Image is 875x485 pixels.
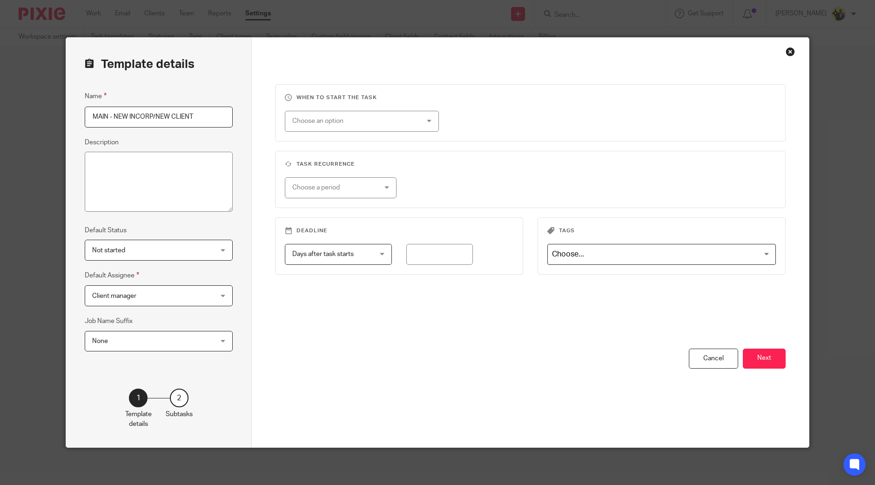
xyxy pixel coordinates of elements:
div: Cancel [689,349,738,369]
div: Choose a period [292,178,376,197]
div: 2 [170,389,188,407]
label: Name [85,91,107,101]
span: Client manager [92,293,136,299]
input: Search for option [549,246,770,263]
p: Template details [125,410,152,429]
h3: When to start the task [285,94,776,101]
h3: Tags [547,227,776,235]
div: 1 [129,389,148,407]
h3: Deadline [285,227,513,235]
div: Search for option [547,244,776,265]
span: Not started [92,247,125,254]
div: Choose an option [292,111,409,131]
button: Next [743,349,786,369]
h3: Task recurrence [285,161,776,168]
h2: Template details [85,56,195,72]
span: Days after task starts [292,251,354,257]
p: Subtasks [166,410,193,419]
div: Close this dialog window [786,47,795,56]
label: Default Assignee [85,270,139,281]
span: None [92,338,108,344]
label: Description [85,138,119,147]
label: Default Status [85,226,127,235]
label: Job Name Suffix [85,317,133,326]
